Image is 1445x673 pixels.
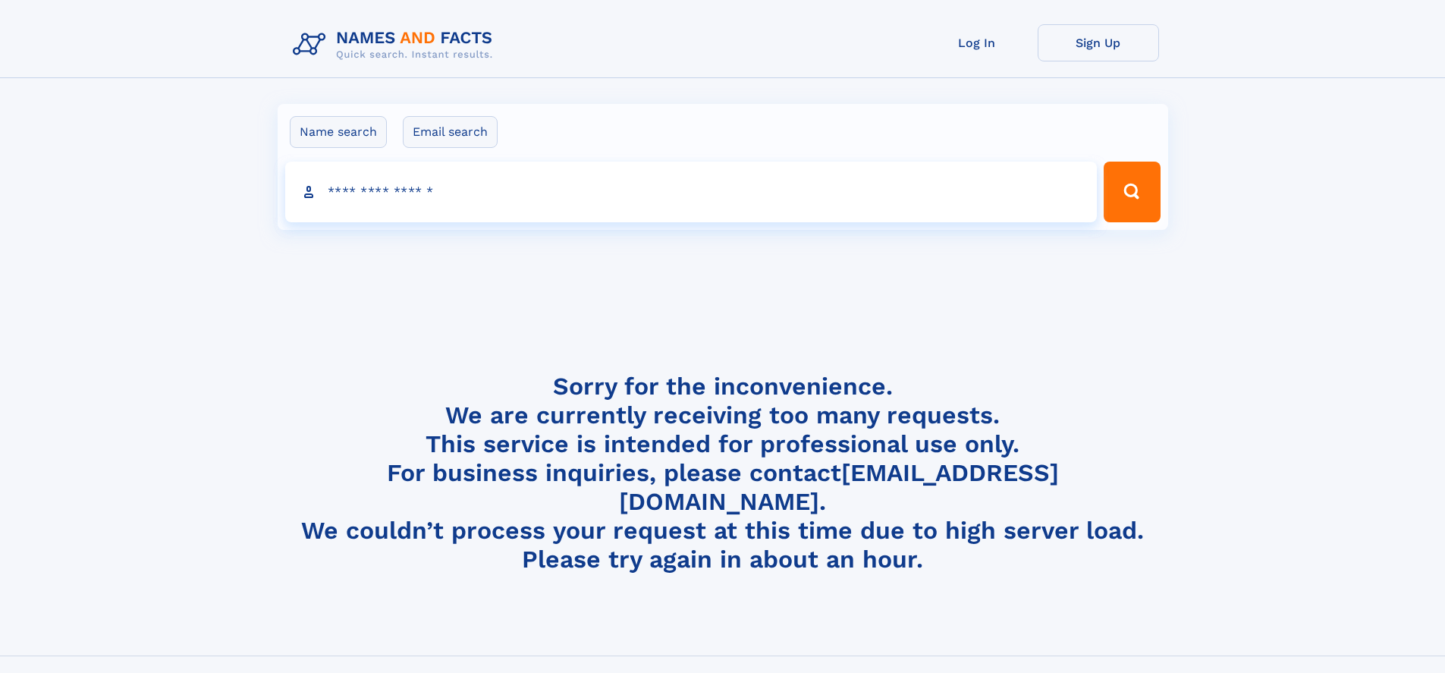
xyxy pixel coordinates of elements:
[916,24,1038,61] a: Log In
[1104,162,1160,222] button: Search Button
[285,162,1098,222] input: search input
[287,24,505,65] img: Logo Names and Facts
[403,116,498,148] label: Email search
[1038,24,1159,61] a: Sign Up
[619,458,1059,516] a: [EMAIL_ADDRESS][DOMAIN_NAME]
[290,116,387,148] label: Name search
[287,372,1159,574] h4: Sorry for the inconvenience. We are currently receiving too many requests. This service is intend...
